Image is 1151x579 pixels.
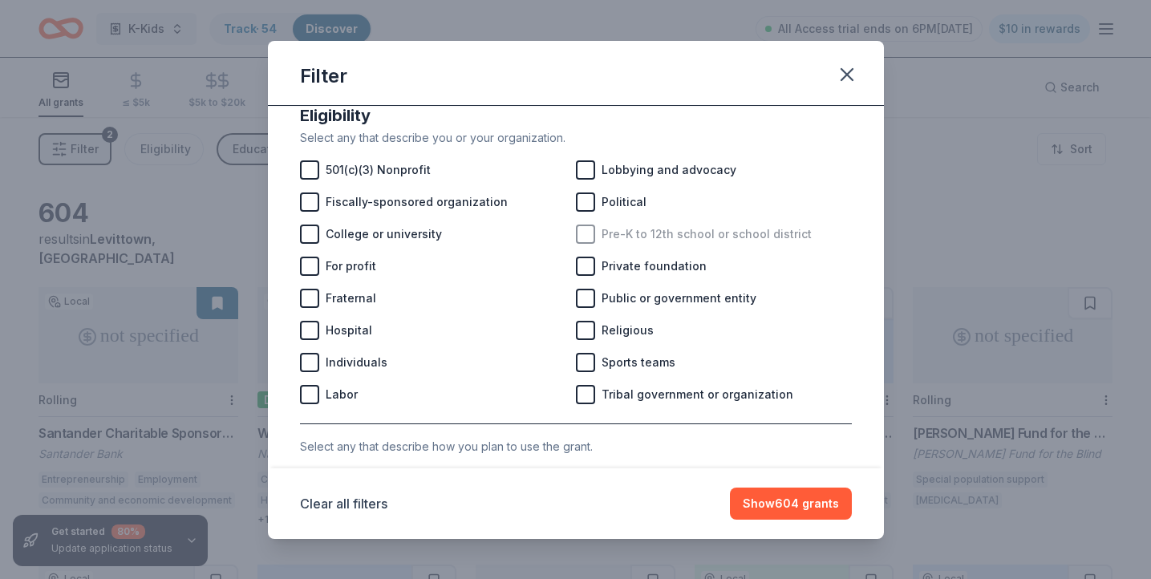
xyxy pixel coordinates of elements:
[326,192,508,212] span: Fiscally-sponsored organization
[326,225,442,244] span: College or university
[602,321,654,340] span: Religious
[300,63,347,89] div: Filter
[602,225,812,244] span: Pre-K to 12th school or school district
[326,289,376,308] span: Fraternal
[326,160,431,180] span: 501(c)(3) Nonprofit
[602,192,646,212] span: Political
[300,128,852,148] div: Select any that describe you or your organization.
[300,437,852,456] div: Select any that describe how you plan to use the grant.
[300,494,387,513] button: Clear all filters
[326,257,376,276] span: For profit
[602,385,793,404] span: Tribal government or organization
[602,353,675,372] span: Sports teams
[300,103,852,128] div: Eligibility
[730,488,852,520] button: Show604 grants
[602,289,756,308] span: Public or government entity
[326,385,358,404] span: Labor
[326,321,372,340] span: Hospital
[602,257,707,276] span: Private foundation
[602,160,736,180] span: Lobbying and advocacy
[326,353,387,372] span: Individuals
